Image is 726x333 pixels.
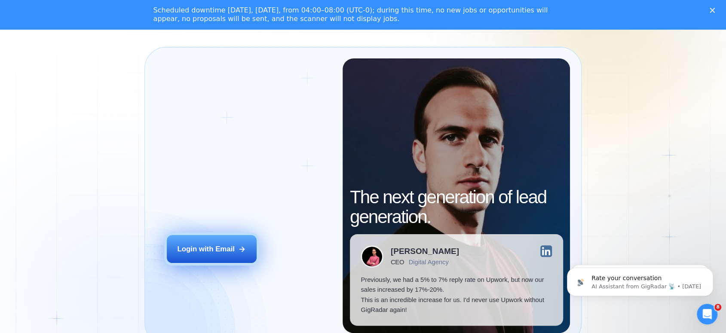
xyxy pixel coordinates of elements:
[710,8,718,13] div: Close
[361,275,552,315] p: Previously, we had a 5% to 7% reply rate on Upwork, but now our sales increased by 17%-20%. This ...
[697,304,717,324] iframe: Intercom live chat
[177,244,235,254] div: Login with Email
[391,259,404,266] div: CEO
[153,6,559,23] div: Scheduled downtime [DATE], [DATE], from 04:00–08:00 (UTC-0); during this time, no new jobs or opp...
[167,235,257,263] button: Login with Email
[714,304,721,311] span: 8
[554,250,726,310] iframe: Intercom notifications message
[350,187,563,227] h2: The next generation of lead generation.
[391,247,459,255] div: [PERSON_NAME]
[408,259,448,266] div: Digital Agency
